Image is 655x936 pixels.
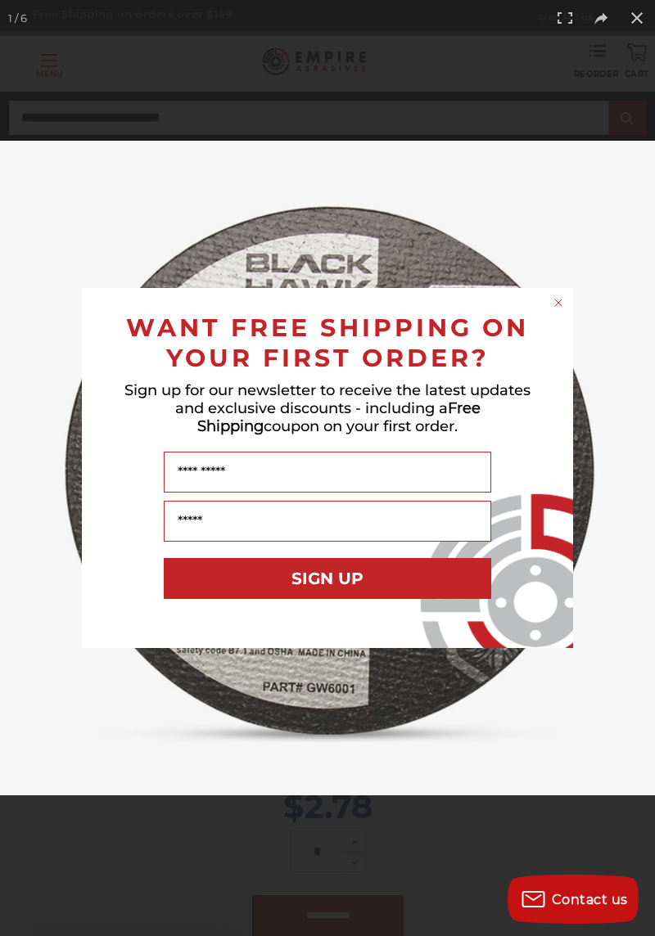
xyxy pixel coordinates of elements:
[197,399,481,435] span: Free Shipping
[552,892,628,907] span: Contact us
[508,875,639,924] button: Contact us
[550,295,567,311] button: Close dialog
[164,558,491,599] button: SIGN UP
[126,313,529,373] span: WANT FREE SHIPPING ON YOUR FIRST ORDER?
[124,381,531,435] span: Sign up for our newsletter to receive the latest updates and exclusive discounts - including a co...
